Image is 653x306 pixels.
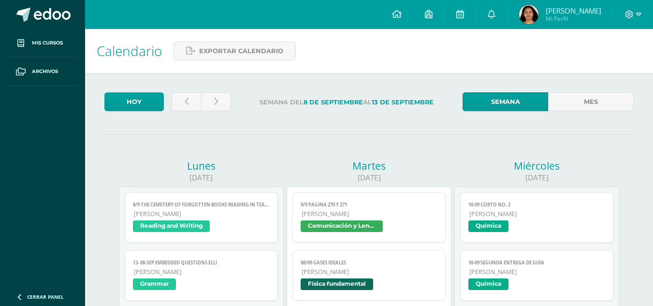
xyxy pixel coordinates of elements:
[454,159,619,173] div: Miércoles
[454,173,619,183] div: [DATE]
[460,250,613,301] a: 10-09 SEGUNDA ENTREGA DE GUÍA[PERSON_NAME]Química
[32,68,58,75] span: Archivos
[97,42,162,60] span: Calendario
[287,159,451,173] div: Martes
[468,278,508,290] span: Química
[8,58,77,86] a: Archivos
[292,250,445,301] a: 08/09 Gases Ideales[PERSON_NAME]Física fundamental
[174,42,296,60] a: Exportar calendario
[8,29,77,58] a: Mis cursos
[519,5,538,24] img: cb4148081ef252bd29a6a4424fd4a5bd.png
[546,6,601,15] span: [PERSON_NAME]
[469,268,605,276] span: [PERSON_NAME]
[133,260,269,266] span: 13- 08-sep Embedded questions ELLI
[134,210,269,218] span: [PERSON_NAME]
[468,202,605,208] span: 10-09 CORTO No. 2
[304,99,363,106] strong: 8 de Septiembre
[287,173,451,183] div: [DATE]
[301,202,437,208] span: 9/9 Página 270 y 271
[301,278,373,290] span: Física fundamental
[199,42,283,60] span: Exportar calendario
[125,250,277,301] a: 13- 08-sep Embedded questions ELLI[PERSON_NAME]Grammar
[27,293,64,300] span: Cerrar panel
[134,268,269,276] span: [PERSON_NAME]
[463,92,548,111] a: Semana
[372,99,434,106] strong: 13 de Septiembre
[133,220,210,232] span: Reading and Writing
[469,210,605,218] span: [PERSON_NAME]
[468,220,508,232] span: Química
[32,39,63,47] span: Mis cursos
[125,192,277,243] a: 8/9 The Cemetery of Forgotten books reading in TEAMS[PERSON_NAME]Reading and Writing
[460,192,613,243] a: 10-09 CORTO No. 2[PERSON_NAME]Química
[548,92,634,111] a: Mes
[302,268,437,276] span: [PERSON_NAME]
[468,260,605,266] span: 10-09 SEGUNDA ENTREGA DE GUÍA
[546,15,601,23] span: Mi Perfil
[133,202,269,208] span: 8/9 The Cemetery of Forgotten books reading in TEAMS
[239,92,455,112] label: Semana del al
[133,278,176,290] span: Grammar
[292,192,445,243] a: 9/9 Página 270 y 271[PERSON_NAME]Comunicación y Lenguaje
[301,260,437,266] span: 08/09 Gases Ideales
[119,173,284,183] div: [DATE]
[302,210,437,218] span: [PERSON_NAME]
[301,220,383,232] span: Comunicación y Lenguaje
[119,159,284,173] div: Lunes
[104,92,164,111] a: Hoy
